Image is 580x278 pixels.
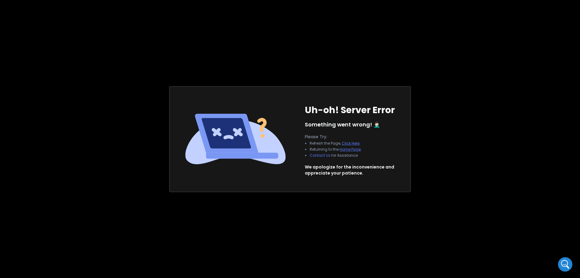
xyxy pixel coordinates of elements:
li: for Assistance [310,153,362,158]
a: Home Page [340,147,361,152]
button: Emoji picker [9,198,14,203]
li: Refresh the Page, . [310,141,362,146]
li: Returning to the . [310,147,362,152]
p: Please Try: [305,134,366,140]
button: Upload attachment [29,198,34,203]
button: Contact Us [310,153,330,158]
button: Send a message… [104,196,113,205]
iframe: Intercom live chat [558,257,572,272]
h1: Uh-oh! Server Error [305,105,395,116]
div: Close [106,2,117,13]
img: Profile image for Lakshita [17,3,27,13]
button: Gif picker [19,198,24,203]
p: Something went wrong! 🤦🏻‍♂️ [305,120,380,129]
textarea: Message… [5,185,116,196]
p: We apologize for the inconvenience and appreciate your patience. [305,164,394,176]
a: Click Here [342,141,359,146]
button: go back [4,2,15,14]
button: Home [95,2,106,14]
h1: [PERSON_NAME] [29,3,69,8]
p: Active [29,8,41,14]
